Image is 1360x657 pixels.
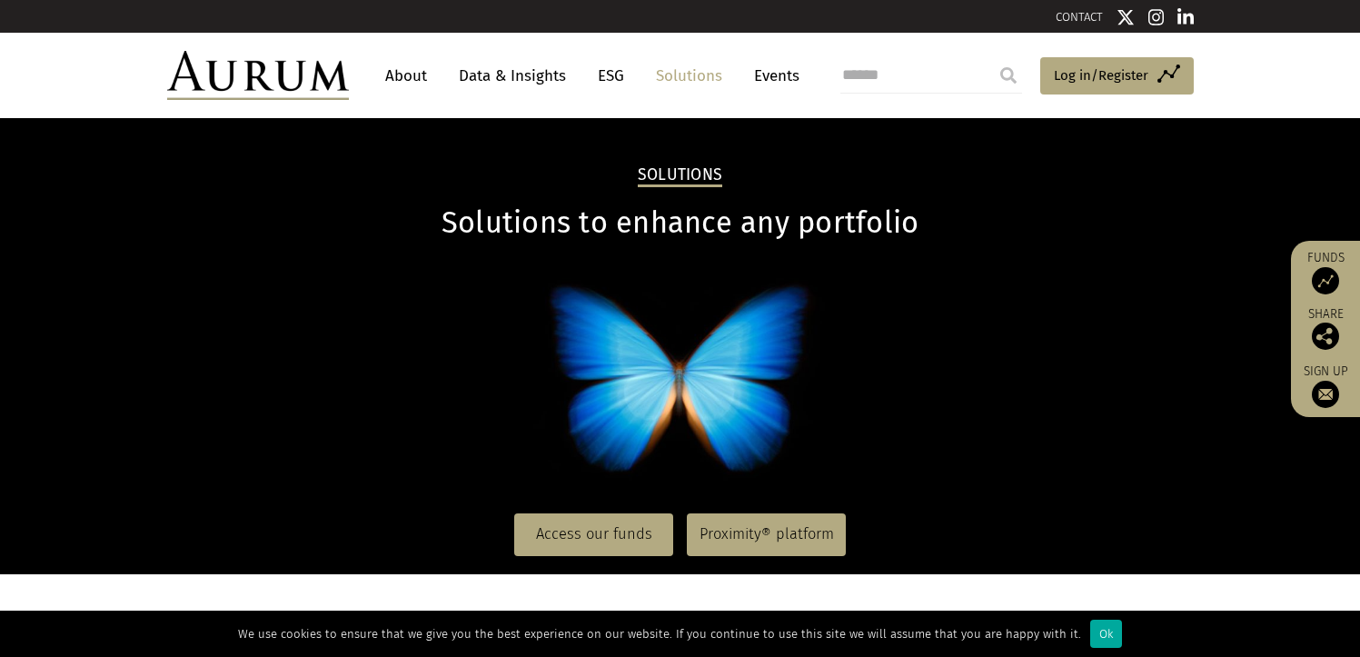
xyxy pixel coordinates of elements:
a: Proximity® platform [687,513,846,555]
a: Log in/Register [1040,57,1194,95]
a: Solutions [647,59,731,93]
a: About [376,59,436,93]
span: Log in/Register [1054,65,1148,86]
a: CONTACT [1056,10,1103,24]
img: Sign up to our newsletter [1312,381,1339,408]
a: Funds [1300,250,1351,294]
div: Ok [1090,620,1122,648]
img: Access Funds [1312,267,1339,294]
img: Share this post [1312,323,1339,350]
input: Submit [990,57,1027,94]
h1: Solutions to enhance any portfolio [167,205,1194,241]
h2: Solutions [638,165,722,187]
a: Sign up [1300,363,1351,408]
a: Access our funds [514,513,673,555]
a: Data & Insights [450,59,575,93]
img: Linkedin icon [1177,8,1194,26]
img: Aurum [167,51,349,100]
a: Events [745,59,799,93]
a: ESG [589,59,633,93]
img: Instagram icon [1148,8,1165,26]
img: Twitter icon [1117,8,1135,26]
div: Share [1300,308,1351,350]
